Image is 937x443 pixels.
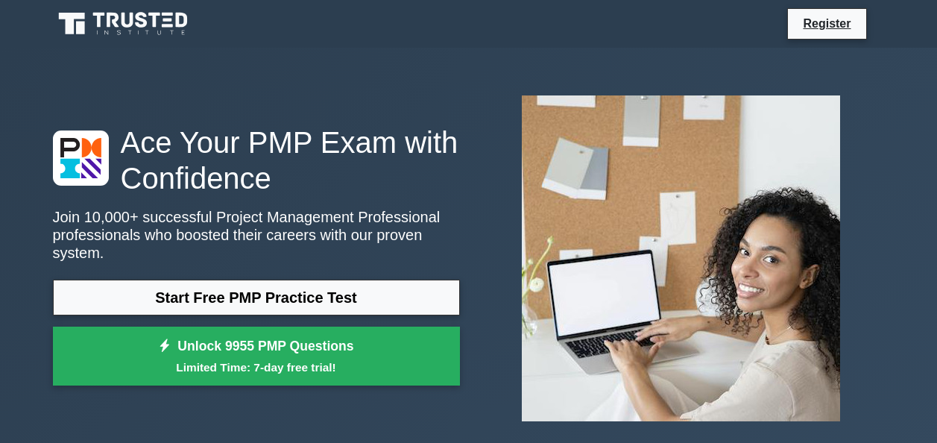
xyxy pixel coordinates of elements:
h1: Ace Your PMP Exam with Confidence [53,125,460,196]
a: Unlock 9955 PMP QuestionsLimited Time: 7-day free trial! [53,327,460,386]
a: Start Free PMP Practice Test [53,280,460,315]
p: Join 10,000+ successful Project Management Professional professionals who boosted their careers w... [53,208,460,262]
a: Register [794,14,859,33]
small: Limited Time: 7-day free trial! [72,359,441,376]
